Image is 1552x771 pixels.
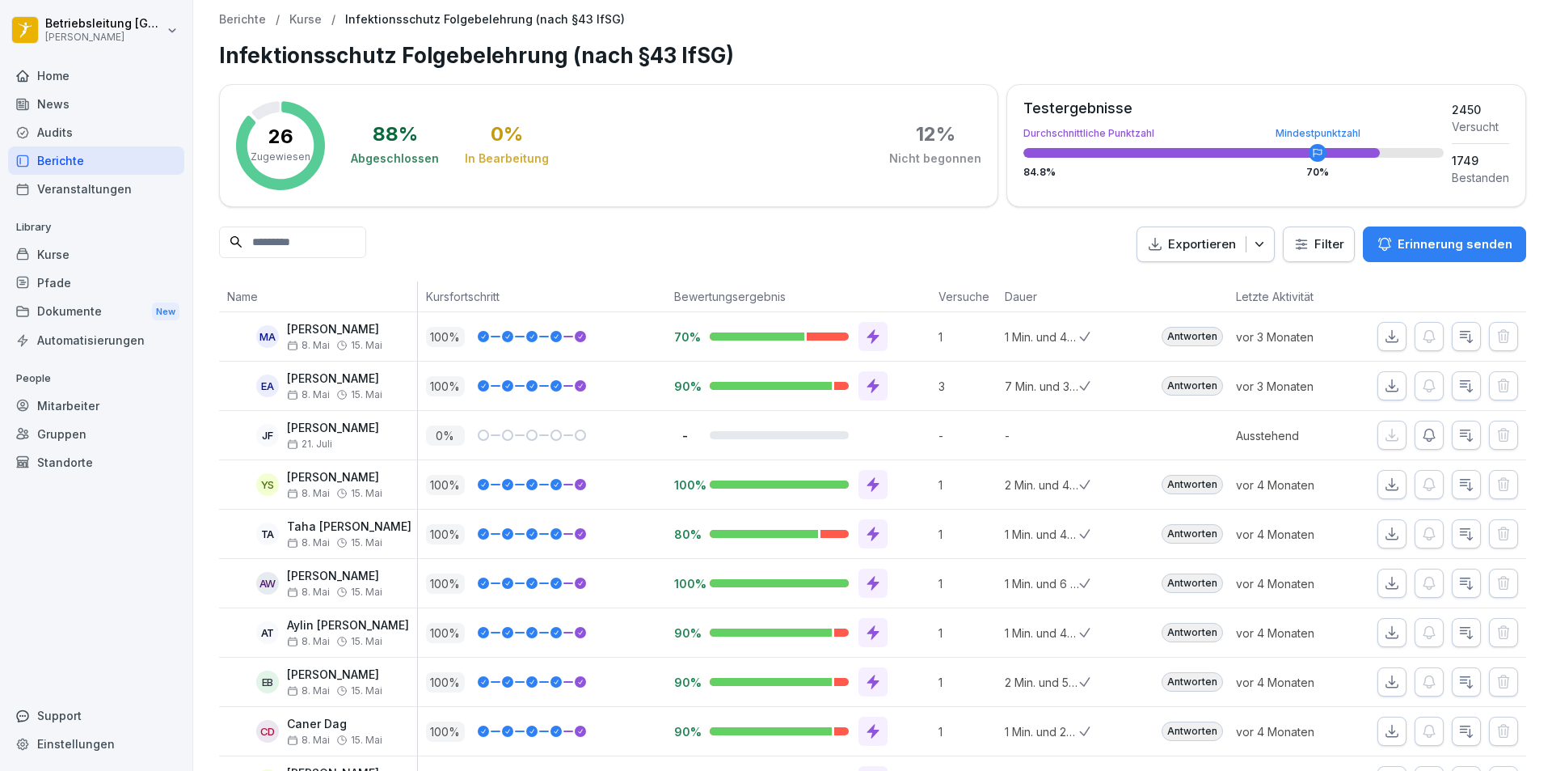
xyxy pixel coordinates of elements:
span: 15. Mai [351,389,382,400]
a: DokumenteNew [8,297,184,327]
p: Erinnerung senden [1398,235,1512,253]
div: JF [256,424,279,447]
span: 15. Mai [351,340,382,351]
span: 15. Mai [351,488,382,499]
p: Dauer [1005,288,1071,305]
p: 100 % [426,672,465,693]
p: vor 4 Monaten [1236,625,1352,642]
p: vor 4 Monaten [1236,575,1352,592]
p: Infektionsschutz Folgebelehrung (nach §43 IfSG) [345,13,625,27]
div: Mindestpunktzahl [1276,129,1360,138]
p: 100 % [426,722,465,742]
p: / [276,13,280,27]
p: 1 [938,625,997,642]
div: 12 % [916,125,955,144]
div: EB [256,671,279,693]
a: News [8,90,184,118]
span: 8. Mai [287,587,330,598]
p: Versuche [938,288,989,305]
span: 8. Mai [287,389,330,400]
div: Filter [1293,236,1344,252]
p: vor 4 Monaten [1236,723,1352,740]
div: 70 % [1306,167,1329,177]
div: Standorte [8,448,184,477]
div: EA [256,375,279,397]
span: 21. Juli [287,438,332,450]
span: 15. Mai [351,587,382,598]
div: Durchschnittliche Punktzahl [1023,129,1444,138]
p: Letzte Aktivität [1236,288,1344,305]
button: Erinnerung senden [1363,227,1526,262]
div: In Bearbeitung [465,150,549,167]
div: New [152,303,179,321]
div: Bestanden [1452,169,1509,186]
div: Antworten [1162,623,1223,642]
div: TA [256,523,279,545]
p: 90% [674,625,697,641]
p: [PERSON_NAME] [287,372,382,386]
div: Antworten [1162,475,1223,494]
p: 1 Min. und 43 Sek. [1005,328,1079,345]
a: Kurse [8,240,184,269]
p: 80% [674,527,697,542]
div: YS [256,473,279,496]
p: 2 Min. und 56 Sek. [1005,674,1079,691]
p: 1 Min. und 43 Sek. [1005,625,1079,642]
div: 0 % [491,125,523,144]
p: 90% [674,675,697,690]
p: 70% [674,329,697,345]
p: 1 [938,526,997,543]
div: AT [256,621,279,644]
div: Antworten [1162,722,1223,741]
p: 1 Min. und 44 Sek. [1005,526,1079,543]
p: Betriebsleitung [GEOGRAPHIC_DATA] [45,17,163,31]
span: 8. Mai [287,340,330,351]
p: vor 4 Monaten [1236,526,1352,543]
p: [PERSON_NAME] [287,570,382,583]
button: Filter [1284,227,1354,262]
a: Automatisierungen [8,326,184,354]
p: People [8,366,184,392]
p: [PERSON_NAME] [287,422,379,435]
p: 1 [938,674,997,691]
p: [PERSON_NAME] [45,32,163,43]
div: Dokumente [8,297,184,327]
p: 100 % [426,524,465,544]
span: 8. Mai [287,735,330,746]
p: 1 [938,723,997,740]
a: Gruppen [8,420,184,448]
p: 100 % [426,376,465,396]
p: 3 [938,378,997,395]
a: Pfade [8,269,184,297]
p: - [674,428,697,443]
p: Bewertungsergebnis [674,288,922,305]
div: 88 % [373,125,418,144]
p: 100 % [426,327,465,347]
div: CD [256,720,279,743]
a: Berichte [8,146,184,175]
div: Antworten [1162,574,1223,593]
div: 2450 [1452,101,1509,118]
a: Kurse [289,13,322,27]
p: 100 % [426,574,465,594]
div: Veranstaltungen [8,175,184,203]
p: 1 [938,575,997,592]
p: vor 3 Monaten [1236,378,1352,395]
a: Mitarbeiter [8,392,184,420]
p: Ausstehend [1236,427,1352,444]
span: 15. Mai [351,636,382,647]
p: Exportieren [1168,235,1236,254]
p: 2 Min. und 44 Sek. [1005,477,1079,494]
p: vor 3 Monaten [1236,328,1352,345]
h1: Infektionsschutz Folgebelehrung (nach §43 IfSG) [219,40,1526,71]
p: 26 [268,127,293,146]
p: 90% [674,379,697,394]
div: MA [256,325,279,348]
